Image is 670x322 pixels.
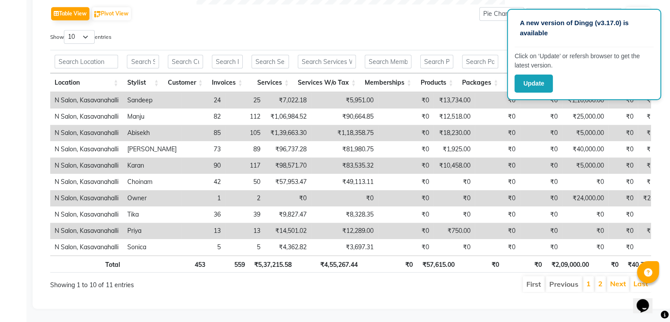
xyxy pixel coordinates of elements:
td: ₹0 [475,92,520,109]
th: ₹57,615.00 [417,255,459,273]
td: 73 [181,141,225,157]
td: ₹25,000.00 [562,109,608,125]
td: N Salon, Kasavanahalli [50,92,123,109]
td: 36 [181,206,225,223]
td: ₹0 [475,239,520,255]
td: ₹0 [378,141,433,157]
td: ₹0 [608,125,638,141]
a: 2 [598,279,603,288]
td: ₹18,230.00 [433,125,475,141]
td: ₹5,951.00 [311,92,378,109]
th: 559 [210,255,249,273]
a: Next [610,279,626,288]
td: N Salon, Kasavanahalli [50,239,123,255]
td: ₹13,734.00 [433,92,475,109]
input: Search Products [420,55,453,68]
td: N Salon, Kasavanahalli [50,206,123,223]
td: 82 [181,109,225,125]
td: ₹0 [475,190,520,206]
td: Karan [123,157,181,174]
td: ₹0 [378,174,433,190]
td: Sandeep [123,92,181,109]
td: ₹0 [433,206,475,223]
td: Priya [123,223,181,239]
td: ₹96,737.28 [265,141,311,157]
a: 1 [586,279,591,288]
td: ₹0 [562,174,608,190]
td: N Salon, Kasavanahalli [50,223,123,239]
select: Showentries [64,30,95,44]
td: Tika [123,206,181,223]
td: ₹40,000.00 [562,141,608,157]
th: Products: activate to sort column ascending [416,73,458,92]
td: 85 [181,125,225,141]
td: ₹0 [475,157,520,174]
input: Search Location [55,55,118,68]
th: ₹40,787.73 [622,255,664,273]
td: 24 [181,92,225,109]
td: ₹0 [520,92,562,109]
input: Search Packages [462,55,498,68]
td: ₹0 [562,239,608,255]
td: ₹0 [378,206,433,223]
td: ₹57,953.47 [265,174,311,190]
td: ₹0 [475,109,520,125]
td: ₹1,18,358.75 [311,125,378,141]
td: 5 [225,239,265,255]
th: Invoices: activate to sort column ascending [207,73,247,92]
div: Showing 1 to 10 of 11 entries [50,275,293,290]
td: ₹0 [608,206,638,223]
input: Search Customer [168,55,203,68]
td: ₹5,000.00 [562,125,608,141]
input: Search Invoices [212,55,243,68]
td: ₹83,535.32 [311,157,378,174]
button: Update [515,75,553,93]
td: ₹1,39,663.30 [265,125,311,141]
td: ₹0 [520,125,562,141]
td: ₹0 [608,174,638,190]
td: ₹0 [378,190,433,206]
td: Sonica [123,239,181,255]
td: ₹1,925.00 [433,141,475,157]
td: ₹0 [433,190,475,206]
th: Vouchers: activate to sort column ascending [503,73,545,92]
td: ₹0 [433,239,475,255]
td: 1 [181,190,225,206]
td: N Salon, Kasavanahalli [50,125,123,141]
td: ₹0 [475,174,520,190]
th: Packages: activate to sort column ascending [458,73,503,92]
td: ₹0 [608,109,638,125]
th: Location: activate to sort column ascending [50,73,122,92]
td: 13 [225,223,265,239]
td: ₹0 [520,239,562,255]
input: Search Stylist [127,55,159,68]
td: ₹24,000.00 [562,190,608,206]
td: ₹0 [475,206,520,223]
th: ₹5,37,215.58 [249,255,296,273]
td: ₹0 [608,92,638,109]
th: Stylist: activate to sort column ascending [122,73,163,92]
td: ₹7,022.18 [265,92,311,109]
td: ₹0 [608,157,638,174]
td: ₹0 [475,141,520,157]
td: ₹1,06,984.52 [265,109,311,125]
td: ₹0 [520,206,562,223]
td: ₹0 [378,239,433,255]
td: ₹12,518.00 [433,109,475,125]
td: 42 [181,174,225,190]
td: ₹0 [608,239,638,255]
td: 13 [181,223,225,239]
td: 39 [225,206,265,223]
td: ₹0 [608,141,638,157]
td: ₹0 [608,190,638,206]
td: ₹90,664.85 [311,109,378,125]
td: ₹0 [520,109,562,125]
img: pivot.png [94,11,101,18]
td: 117 [225,157,265,174]
td: ₹3,697.31 [311,239,378,255]
p: A new version of Dingg (v3.17.0) is available [520,18,648,38]
td: ₹0 [562,206,608,223]
td: 50 [225,174,265,190]
a: Last [633,279,648,288]
td: ₹5,000.00 [562,157,608,174]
